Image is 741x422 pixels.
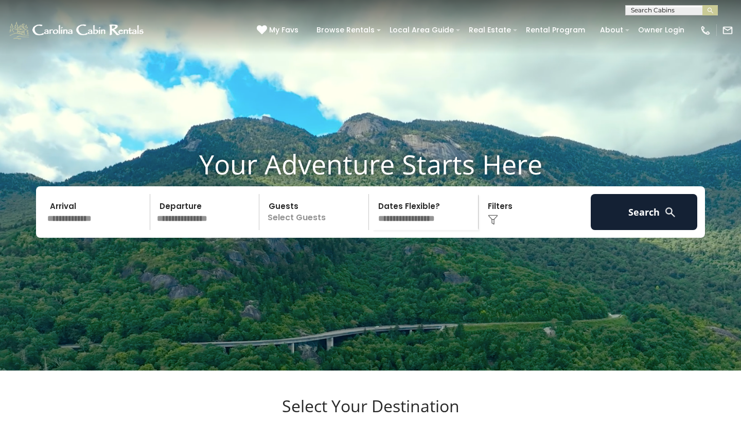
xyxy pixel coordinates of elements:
[595,22,628,38] a: About
[384,22,459,38] a: Local Area Guide
[722,25,733,36] img: mail-regular-white.png
[8,148,733,180] h1: Your Adventure Starts Here
[8,20,147,41] img: White-1-1-2.png
[311,22,380,38] a: Browse Rentals
[464,22,516,38] a: Real Estate
[257,25,301,36] a: My Favs
[488,215,498,225] img: filter--v1.png
[262,194,368,230] p: Select Guests
[269,25,298,36] span: My Favs
[633,22,690,38] a: Owner Login
[521,22,590,38] a: Rental Program
[591,194,697,230] button: Search
[664,206,677,219] img: search-regular-white.png
[700,25,711,36] img: phone-regular-white.png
